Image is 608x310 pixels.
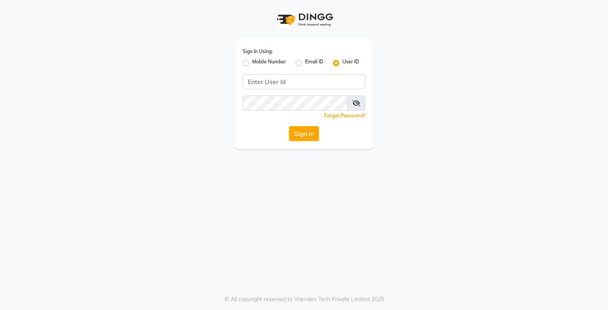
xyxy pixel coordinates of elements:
label: Sign In Using: [243,48,273,55]
label: Email ID [305,58,323,68]
label: Mobile Number [252,58,286,68]
input: Username [243,96,348,111]
img: logo1.svg [272,8,336,31]
input: Username [243,74,365,89]
a: Forgot Password? [324,113,365,119]
label: User ID [342,58,359,68]
button: Sign In [289,126,319,141]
